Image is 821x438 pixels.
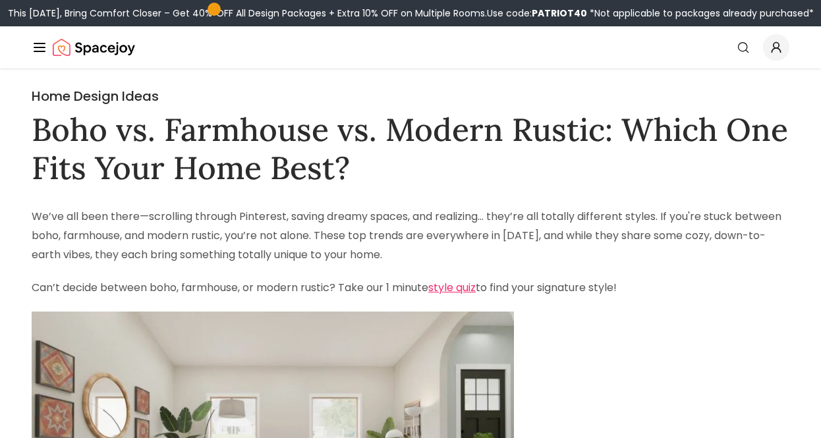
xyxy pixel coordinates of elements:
[32,279,789,298] p: Can’t decide between boho, farmhouse, or modern rustic? Take our 1 minute to find your signature ...
[32,111,789,186] h1: Boho vs. Farmhouse vs. Modern Rustic: Which One Fits Your Home Best?
[428,280,476,295] a: style quiz
[32,87,789,105] h2: Home Design Ideas
[32,26,789,68] nav: Global
[8,7,814,20] div: This [DATE], Bring Comfort Closer – Get 40% OFF All Design Packages + Extra 10% OFF on Multiple R...
[487,7,587,20] span: Use code:
[53,34,135,61] img: Spacejoy Logo
[32,207,789,264] p: We’ve all been there—scrolling through Pinterest, saving dreamy spaces, and realizing… they’re al...
[53,34,135,61] a: Spacejoy
[587,7,814,20] span: *Not applicable to packages already purchased*
[532,7,587,20] b: PATRIOT40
